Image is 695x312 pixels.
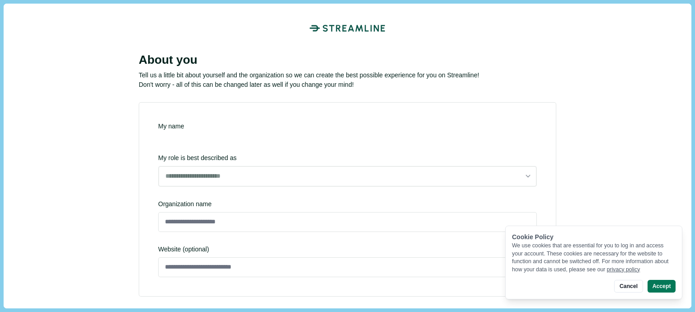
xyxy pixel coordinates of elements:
span: Website (optional) [158,245,537,254]
span: Cookie Policy [512,233,554,241]
div: We use cookies that are essential for you to log in and access your account. These cookies are ne... [512,242,676,274]
div: My role is best described as [158,153,537,187]
button: Accept [648,280,676,293]
button: Cancel [614,280,643,293]
div: My name [158,122,537,131]
p: Don't worry - all of this can be changed later as well if you change your mind! [139,80,556,90]
div: Organization name [158,199,537,209]
p: Tell us a little bit about yourself and the organization so we can create the best possible exper... [139,71,556,80]
div: About you [139,53,556,67]
a: privacy policy [607,266,640,273]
